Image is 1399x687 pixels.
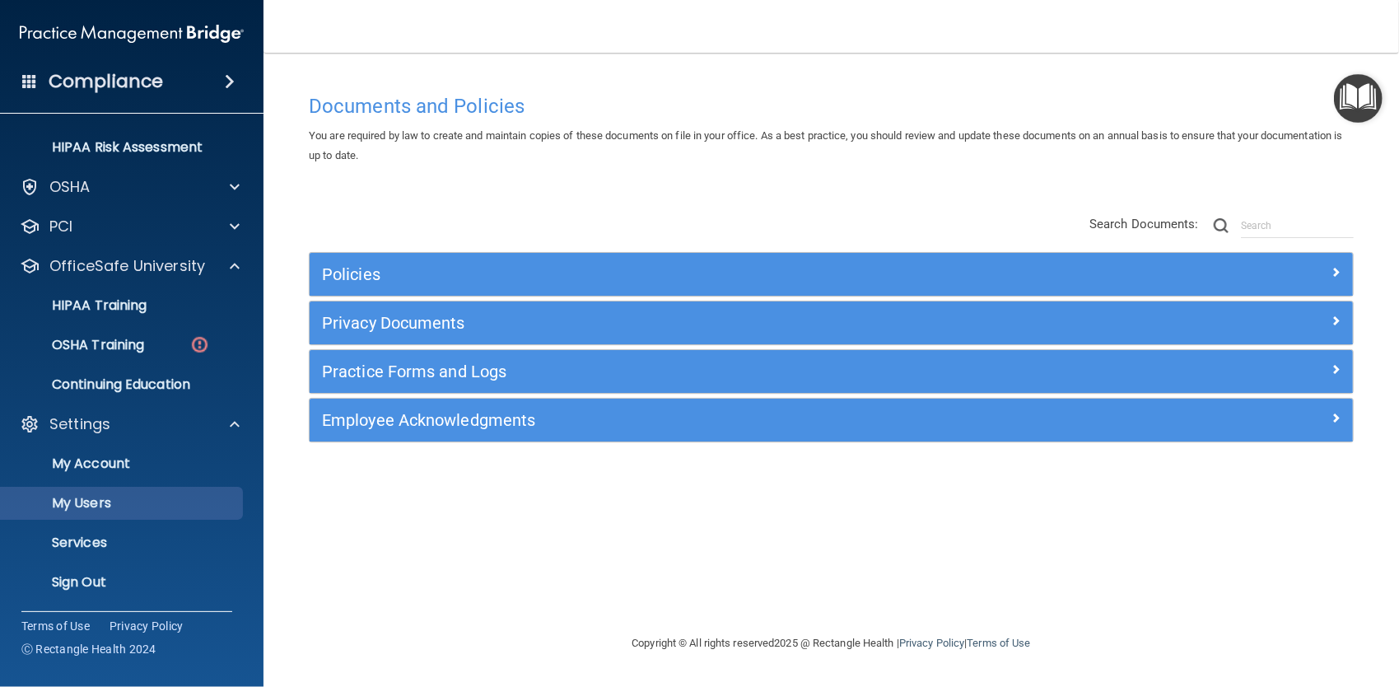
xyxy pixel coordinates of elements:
p: PCI [49,217,72,236]
p: OSHA [49,177,91,197]
img: ic-search.3b580494.png [1214,218,1229,233]
div: Copyright © All rights reserved 2025 @ Rectangle Health | | [531,617,1132,670]
span: Ⓒ Rectangle Health 2024 [21,641,156,657]
input: Search [1241,213,1354,238]
a: Terms of Use [21,618,90,634]
a: Terms of Use [967,637,1030,649]
button: Open Resource Center [1334,74,1383,123]
a: PCI [20,217,240,236]
span: Search Documents: [1089,217,1199,231]
p: Settings [49,414,110,434]
p: OfficeSafe University [49,256,205,276]
h4: Documents and Policies [309,96,1354,117]
p: Continuing Education [11,376,235,393]
h5: Policies [322,265,1080,283]
a: Policies [322,261,1341,287]
p: HIPAA Training [11,297,147,314]
h5: Employee Acknowledgments [322,411,1080,429]
span: You are required by law to create and maintain copies of these documents on file in your office. ... [309,129,1343,161]
a: Practice Forms and Logs [322,358,1341,385]
a: OSHA [20,177,240,197]
img: danger-circle.6113f641.png [189,334,210,355]
p: My Account [11,456,235,472]
a: Privacy Policy [899,637,964,649]
p: HIPAA Risk Assessment [11,139,235,156]
a: Employee Acknowledgments [322,407,1341,433]
p: OSHA Training [11,337,144,353]
p: My Users [11,495,235,512]
h5: Privacy Documents [322,314,1080,332]
a: Privacy Documents [322,310,1341,336]
a: OfficeSafe University [20,256,240,276]
p: Services [11,535,235,551]
p: Sign Out [11,574,235,591]
h4: Compliance [49,70,163,93]
h5: Practice Forms and Logs [322,362,1080,381]
a: Privacy Policy [110,618,184,634]
a: Settings [20,414,240,434]
img: PMB logo [20,17,244,50]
